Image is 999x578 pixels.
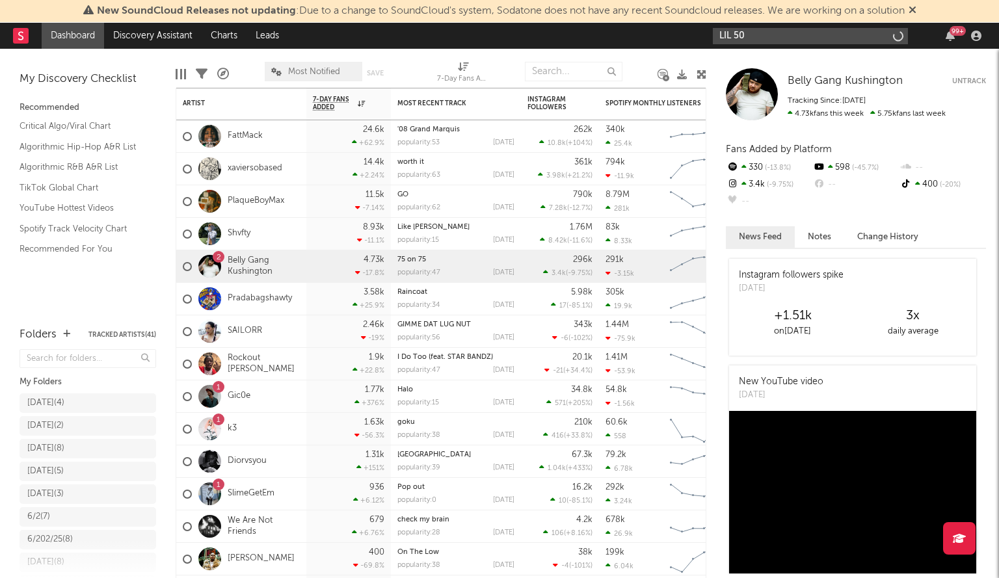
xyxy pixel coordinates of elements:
div: popularity: 56 [397,334,440,341]
a: FattMack [228,131,263,142]
a: [DATE](8) [20,553,156,572]
span: -9.75 % [765,181,793,189]
div: +62.9 % [352,138,384,147]
div: 60.6k [606,418,628,427]
div: 6/202/25 ( 8 ) [27,532,73,547]
div: 54.8k [606,386,627,394]
a: SlimeGetEm [228,488,274,499]
div: [DATE] ( 5 ) [27,464,64,479]
div: daily average [853,324,973,339]
div: -1.56k [606,399,635,408]
a: Charts [202,23,246,49]
div: [DATE] [493,334,514,341]
div: 38k [578,548,593,557]
span: 5.75k fans last week [788,110,946,118]
div: 79.2k [606,451,626,459]
span: -11.6 % [569,237,591,244]
div: ( ) [551,301,593,309]
div: -11.1 % [357,236,384,244]
svg: Chart title [664,120,723,153]
div: GO [397,191,514,198]
span: +205 % [568,400,591,407]
div: worth it [397,159,514,166]
svg: Chart title [664,380,723,413]
a: [DATE](3) [20,484,156,504]
a: TikTok Global Chart [20,181,143,195]
span: 3.98k [546,172,565,179]
span: Fans Added by Platform [726,144,832,154]
svg: Chart title [664,185,723,218]
input: Search for artists [713,28,908,44]
div: 330 [726,159,812,176]
svg: Chart title [664,283,723,315]
a: GO [397,191,408,198]
div: 678k [606,516,625,524]
input: Search... [525,62,622,81]
div: +2.24 % [353,171,384,179]
div: -11.9k [606,172,634,180]
span: Most Notified [288,68,340,76]
span: Dismiss [909,6,916,16]
span: 416 [552,432,564,440]
a: We Are Not Friends [228,516,300,538]
div: -75.9k [606,334,635,343]
div: popularity: 15 [397,237,439,244]
span: -9.75 % [568,270,591,277]
div: On The Low [397,549,514,556]
div: A&R Pipeline [217,55,229,93]
div: -56.3 % [354,431,384,440]
div: ( ) [540,236,593,244]
div: 83k [606,223,620,231]
button: Change History [844,226,931,248]
a: worth it [397,159,424,166]
div: popularity: 38 [397,562,440,569]
svg: Chart title [664,250,723,283]
div: 7-Day Fans Added (7-Day Fans Added) [437,72,489,87]
div: 6.78k [606,464,633,473]
div: popularity: 15 [397,399,439,406]
div: [DATE] [493,367,514,374]
a: Spotify Track Velocity Chart [20,222,143,236]
div: 34.8k [571,386,593,394]
div: Artist [183,99,280,107]
div: 400 [369,548,384,557]
div: [DATE] [493,204,514,211]
div: check my brain [397,516,514,523]
div: Instagram Followers [527,96,573,111]
svg: Chart title [664,348,723,380]
a: k3 [228,423,237,434]
div: +6.12 % [353,496,384,505]
svg: Chart title [664,315,723,348]
div: 11.5k [366,190,384,199]
div: +376 % [354,399,384,407]
div: Instagram followers spike [739,269,844,282]
a: Recommended For You [20,242,143,256]
a: Pop out [397,484,425,491]
div: 199k [606,548,624,557]
a: '08 Grand Marquis [397,126,460,133]
div: ( ) [552,334,593,342]
div: 14.4k [364,158,384,166]
span: 10 [559,497,566,505]
div: 3.58k [364,288,384,296]
div: Pop out [397,484,514,491]
div: Like Mike [397,224,514,231]
div: 26.9k [606,529,633,538]
span: -45.7 % [850,164,879,172]
div: [DATE] ( 4 ) [27,395,64,411]
div: +151 % [356,464,384,472]
div: -19 % [361,334,384,342]
div: -- [899,159,986,176]
div: Most Recent Track [397,99,495,107]
span: Tracking Since: [DATE] [788,97,866,105]
a: [DATE](5) [20,462,156,481]
a: [DATE](2) [20,416,156,436]
div: GIMME DAT LUG NUT [397,321,514,328]
div: 6/2 ( 7 ) [27,509,50,525]
span: 4.73k fans this week [788,110,864,118]
div: [DATE] [493,529,514,536]
div: +25.9 % [353,301,384,309]
div: ( ) [553,561,593,570]
div: 1.77k [365,386,384,394]
div: Filters [196,55,207,93]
